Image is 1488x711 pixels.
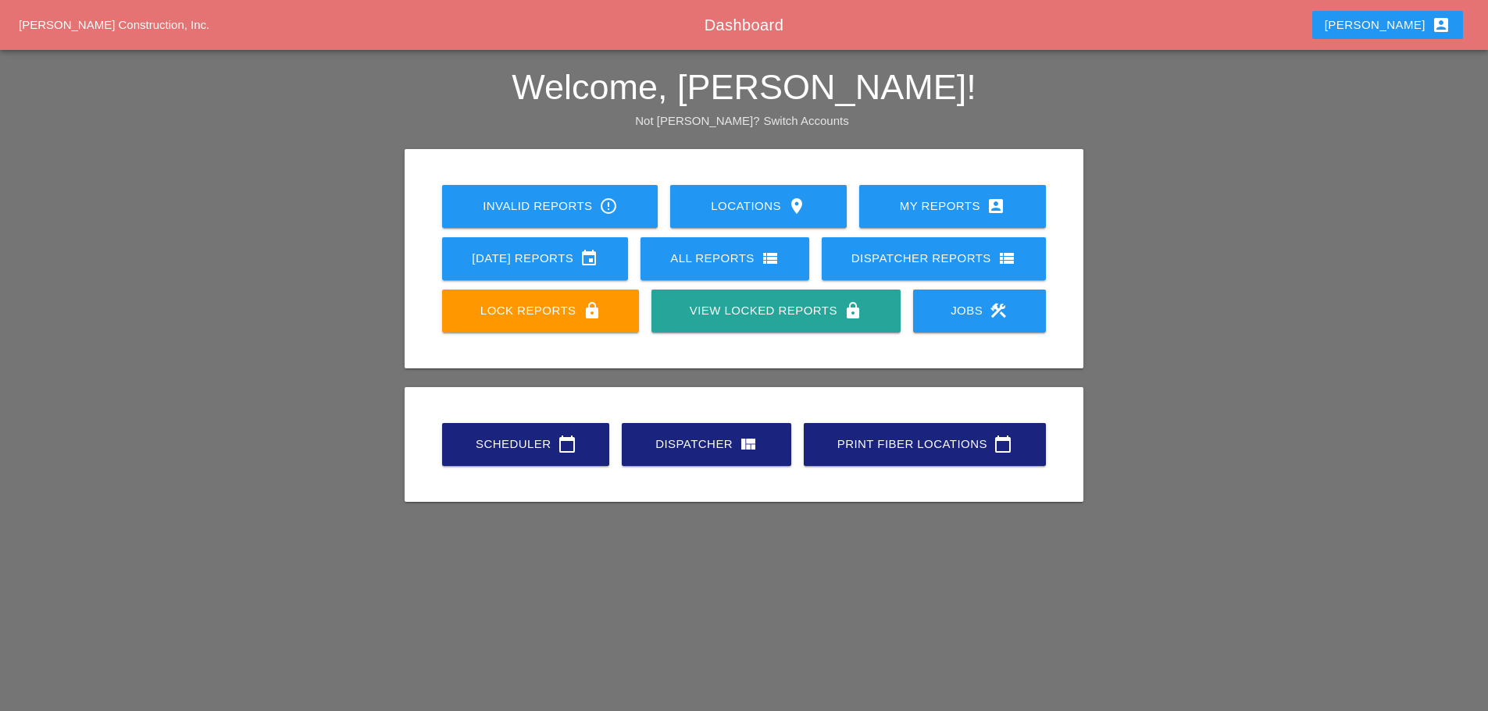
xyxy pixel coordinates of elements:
[467,249,603,268] div: [DATE] Reports
[442,237,628,280] a: [DATE] Reports
[994,435,1012,453] i: calendar_today
[442,290,639,332] a: Lock Reports
[622,423,791,466] a: Dispatcher
[705,16,783,34] span: Dashboard
[442,423,609,466] a: Scheduler
[442,185,658,228] a: Invalid Reports
[989,301,1008,320] i: construction
[19,18,209,31] a: [PERSON_NAME] Construction, Inc.
[739,435,758,453] i: view_quilt
[641,237,809,280] a: All Reports
[1432,16,1451,34] i: account_box
[859,185,1046,228] a: My Reports
[822,237,1046,280] a: Dispatcher Reports
[558,435,576,453] i: calendar_today
[829,435,1021,453] div: Print Fiber Locations
[635,114,759,127] span: Not [PERSON_NAME]?
[467,197,633,215] div: Invalid Reports
[467,435,584,453] div: Scheduler
[580,249,598,268] i: event
[467,301,614,320] div: Lock Reports
[913,290,1046,332] a: Jobs
[847,249,1021,268] div: Dispatcher Reports
[884,197,1021,215] div: My Reports
[764,114,849,127] a: Switch Accounts
[670,185,846,228] a: Locations
[997,249,1016,268] i: view_list
[651,290,900,332] a: View Locked Reports
[787,197,806,215] i: location_on
[844,301,862,320] i: lock
[761,249,780,268] i: view_list
[599,197,618,215] i: error_outline
[676,301,875,320] div: View Locked Reports
[804,423,1046,466] a: Print Fiber Locations
[695,197,821,215] div: Locations
[1312,11,1463,39] button: [PERSON_NAME]
[583,301,601,320] i: lock
[1325,16,1451,34] div: [PERSON_NAME]
[938,301,1021,320] div: Jobs
[647,435,766,453] div: Dispatcher
[987,197,1005,215] i: account_box
[665,249,784,268] div: All Reports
